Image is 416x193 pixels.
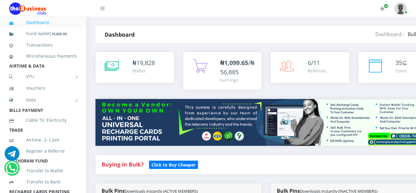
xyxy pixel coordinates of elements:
[395,68,407,74] div: Coins
[105,31,135,38] strong: Dashboard
[50,31,67,36] small: [ ]
[151,162,196,168] b: Click to Buy Cheaper
[220,59,248,67] b: ₦1,099.65
[95,52,174,83] a: ₦19,828 Wallet
[183,52,262,90] a: ₦1,099.65/₦56,885 Earnings
[132,58,155,68] div: ₦
[271,52,349,83] a: 6/11 Referrals
[9,164,77,178] a: Transfer to Wallet
[51,31,66,36] b: 19,828.30
[9,133,77,147] a: Airtime -2- Cash
[9,144,77,158] a: Register a Referral
[395,58,407,68] div: ⊆
[395,59,402,67] span: 35
[102,161,143,168] strong: Buying in Bulk?
[308,59,320,67] span: 6/11
[136,59,155,67] span: 19,828
[380,6,385,11] i: Renew/Upgrade Subscription
[9,49,77,63] a: Miscellaneous Payments
[220,59,254,76] span: /₦56,885
[375,31,402,38] a: Dashboard
[384,4,388,8] span: Renew/Upgrade Subscription
[9,27,77,41] a: Fund wallet[19,828.30]
[308,68,326,74] div: Referrals
[9,81,77,95] a: Vouchers
[9,2,46,15] img: Logo
[220,77,256,83] div: Earnings
[9,38,77,52] a: Transactions
[394,2,407,14] img: User
[9,15,77,30] a: Dashboard
[9,175,77,189] a: Transfer to Bank
[5,151,19,161] a: Chat for support
[6,165,18,175] a: Chat for support
[9,113,77,127] a: Cable TV, Electricity
[9,69,77,84] a: VTU
[149,161,198,168] a: Click to Buy Cheaper
[132,68,155,74] div: Wallet
[9,92,77,108] a: Data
